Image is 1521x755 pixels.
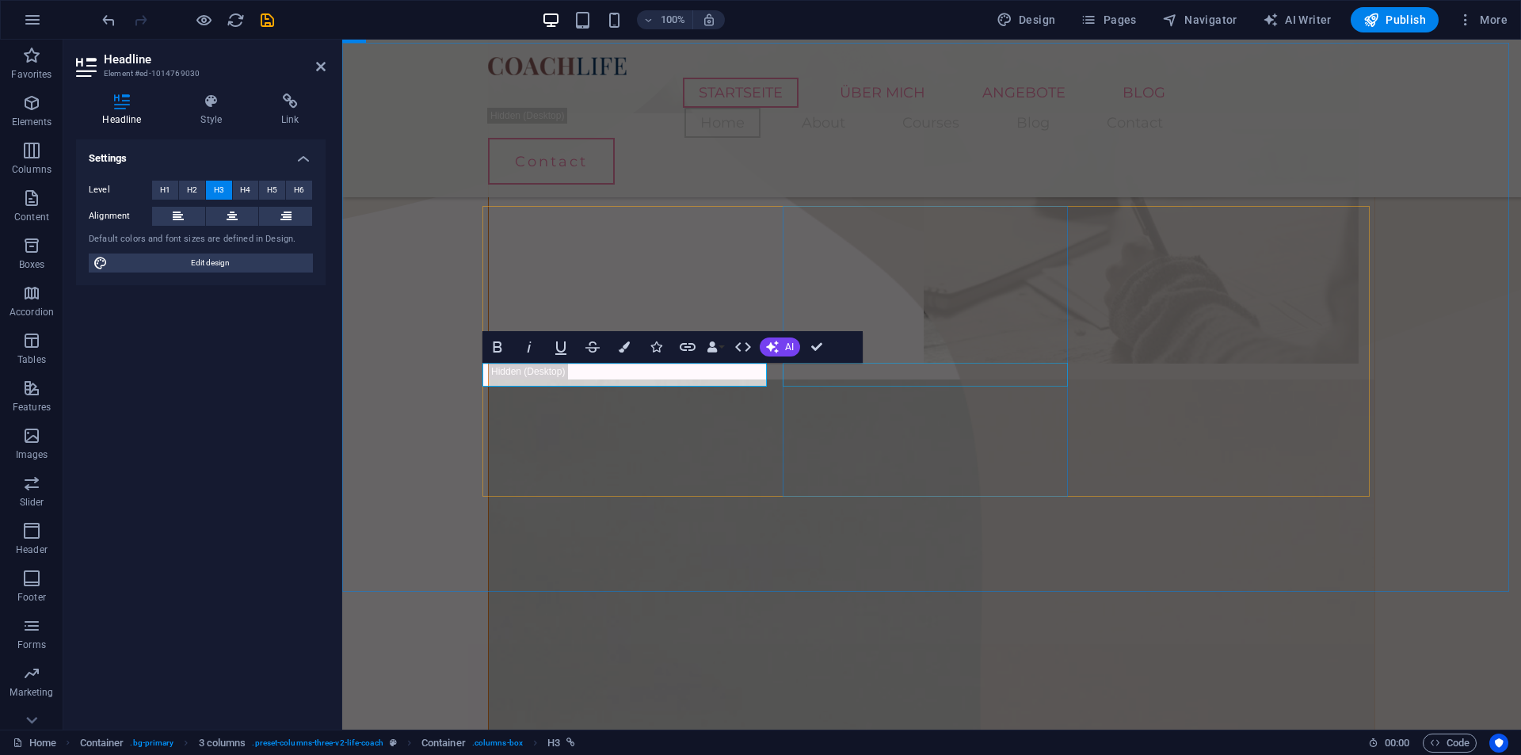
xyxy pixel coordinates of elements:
[76,139,326,168] h4: Settings
[76,93,174,127] h4: Headline
[1081,12,1136,28] span: Pages
[641,331,671,363] button: Icons
[104,52,326,67] h2: Headline
[1489,734,1508,753] button: Usercentrics
[514,331,544,363] button: Italic (Ctrl+I)
[259,181,285,200] button: H5
[661,10,686,29] h6: 100%
[1156,7,1244,32] button: Navigator
[233,181,259,200] button: H4
[252,734,383,753] span: . preset-columns-three-v2-life-coach
[152,181,178,200] button: H1
[199,734,246,753] span: Click to select. Double-click to edit
[802,331,832,363] button: Confirm (Ctrl+⏎)
[179,181,205,200] button: H2
[421,734,466,753] span: Click to select. Double-click to edit
[294,181,304,200] span: H6
[1368,734,1410,753] h6: Session time
[1458,12,1508,28] span: More
[566,738,575,747] i: This element is linked
[1363,12,1426,28] span: Publish
[1256,7,1338,32] button: AI Writer
[10,686,53,699] p: Marketing
[99,10,118,29] button: undo
[990,7,1062,32] div: Design (Ctrl+Alt+Y)
[10,306,54,318] p: Accordion
[1162,12,1237,28] span: Navigator
[20,496,44,509] p: Slider
[17,353,46,366] p: Tables
[1351,7,1439,32] button: Publish
[1423,734,1477,753] button: Code
[17,591,46,604] p: Footer
[704,331,726,363] button: Data Bindings
[785,342,794,352] span: AI
[1396,737,1398,749] span: :
[174,93,255,127] h4: Style
[226,10,245,29] button: reload
[16,448,48,461] p: Images
[80,734,124,753] span: Click to select. Double-click to edit
[990,7,1062,32] button: Design
[160,181,170,200] span: H1
[637,10,693,29] button: 100%
[760,337,800,357] button: AI
[206,181,232,200] button: H3
[390,738,397,747] i: This element is a customizable preset
[13,401,51,414] p: Features
[11,68,51,81] p: Favorites
[89,181,152,200] label: Level
[1263,12,1332,28] span: AI Writer
[14,211,49,223] p: Content
[1451,7,1514,32] button: More
[472,734,523,753] span: . columns-box
[194,10,213,29] button: Click here to leave preview mode and continue editing
[255,93,326,127] h4: Link
[578,331,608,363] button: Strikethrough
[1385,734,1409,753] span: 00 00
[89,254,313,273] button: Edit design
[112,254,308,273] span: Edit design
[997,12,1056,28] span: Design
[673,331,703,363] button: Link
[17,639,46,651] p: Forms
[1074,7,1142,32] button: Pages
[258,11,276,29] i: Save (Ctrl+S)
[130,734,173,753] span: . bg-primary
[19,258,45,271] p: Boxes
[89,233,313,246] div: Default colors and font sizes are defined in Design.
[546,331,576,363] button: Underline (Ctrl+U)
[609,331,639,363] button: Colors
[1430,734,1470,753] span: Code
[240,181,250,200] span: H4
[728,331,758,363] button: HTML
[104,67,294,81] h3: Element #ed-1014769030
[702,13,716,27] i: On resize automatically adjust zoom level to fit chosen device.
[12,163,51,176] p: Columns
[13,734,56,753] a: Click to cancel selection. Double-click to open Pages
[267,181,277,200] span: H5
[187,181,197,200] span: H2
[286,181,312,200] button: H6
[100,11,118,29] i: Undo: Edit headline (Ctrl+Z)
[227,11,245,29] i: Reload page
[482,331,513,363] button: Bold (Ctrl+B)
[89,207,152,226] label: Alignment
[80,734,576,753] nav: breadcrumb
[16,543,48,556] p: Header
[214,181,224,200] span: H3
[257,10,276,29] button: save
[12,116,52,128] p: Elements
[547,734,560,753] span: Click to select. Double-click to edit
